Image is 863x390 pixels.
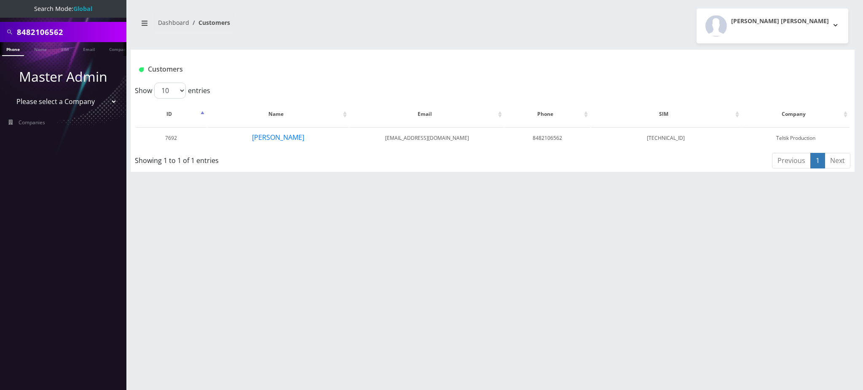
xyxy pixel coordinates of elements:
button: [PERSON_NAME] [PERSON_NAME] [697,8,848,43]
strong: Global [73,5,92,13]
a: SIM [57,42,73,55]
td: [EMAIL_ADDRESS][DOMAIN_NAME] [350,127,504,149]
th: Name: activate to sort column ascending [207,102,349,126]
a: Dashboard [158,19,189,27]
select: Showentries [154,83,186,99]
a: Name [30,42,51,55]
a: Company [105,42,133,55]
a: Phone [2,42,24,56]
td: [TECHNICAL_ID] [591,127,741,149]
td: 7692 [136,127,206,149]
span: Companies [19,119,45,126]
th: Phone: activate to sort column ascending [505,102,590,126]
th: ID: activate to sort column descending [136,102,206,126]
input: Search All Companies [17,24,124,40]
td: Teltik Production [742,127,850,149]
button: [PERSON_NAME] [252,132,305,143]
a: Previous [772,153,811,168]
td: 8482106562 [505,127,590,149]
nav: breadcrumb [137,14,486,38]
li: Customers [189,18,230,27]
a: 1 [810,153,825,168]
a: Email [79,42,99,55]
span: Search Mode: [34,5,92,13]
label: Show entries [135,83,210,99]
th: SIM: activate to sort column ascending [591,102,741,126]
h2: [PERSON_NAME] [PERSON_NAME] [731,18,829,25]
a: Next [825,153,850,168]
div: Showing 1 to 1 of 1 entries [135,152,427,166]
h1: Customers [139,65,726,73]
th: Company: activate to sort column ascending [742,102,850,126]
th: Email: activate to sort column ascending [350,102,504,126]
